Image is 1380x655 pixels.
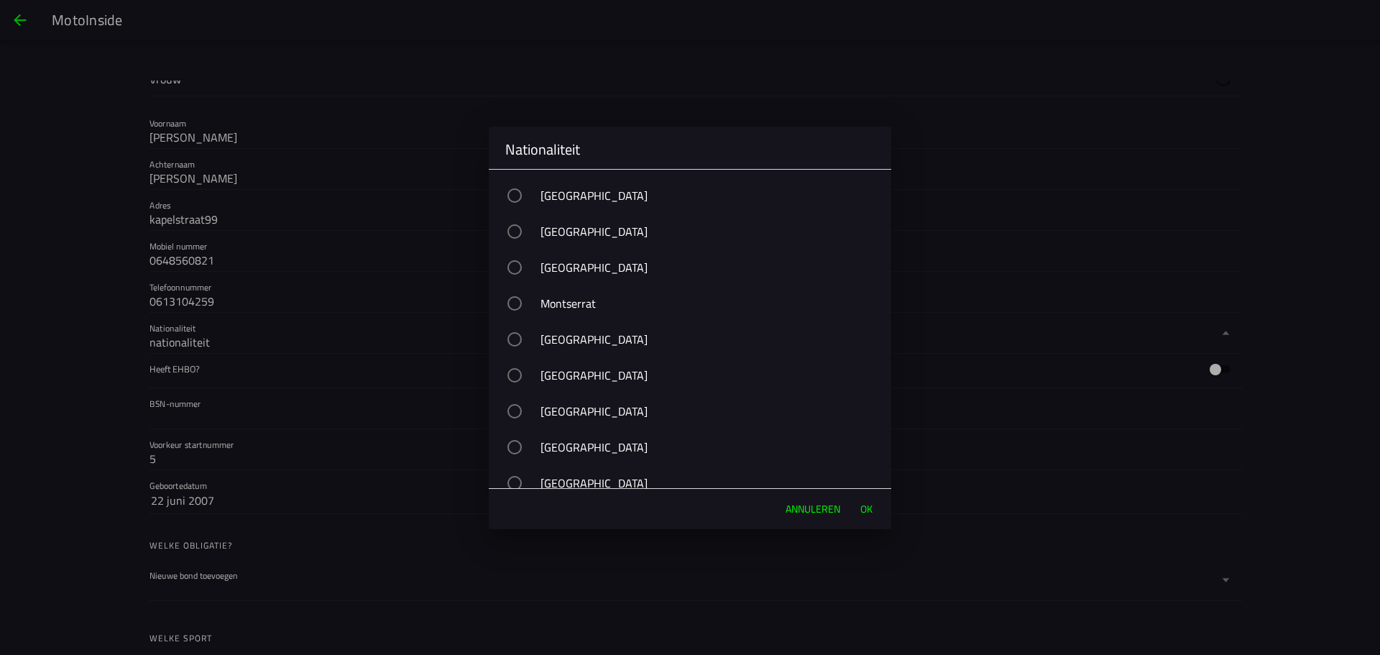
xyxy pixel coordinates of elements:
[540,187,648,204] font: [GEOGRAPHIC_DATA]
[540,331,648,348] font: [GEOGRAPHIC_DATA]
[540,367,648,384] font: [GEOGRAPHIC_DATA]
[540,439,648,456] font: [GEOGRAPHIC_DATA]
[540,259,648,276] font: [GEOGRAPHIC_DATA]
[505,138,580,160] font: Nationaliteit
[540,403,648,420] font: [GEOGRAPHIC_DATA]
[853,495,880,523] button: OK
[540,223,648,240] font: [GEOGRAPHIC_DATA]
[786,501,840,516] font: Annuleren
[860,501,873,516] font: OK
[540,475,648,492] font: [GEOGRAPHIC_DATA]
[778,495,847,523] button: Annuleren
[540,295,596,312] font: Montserrat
